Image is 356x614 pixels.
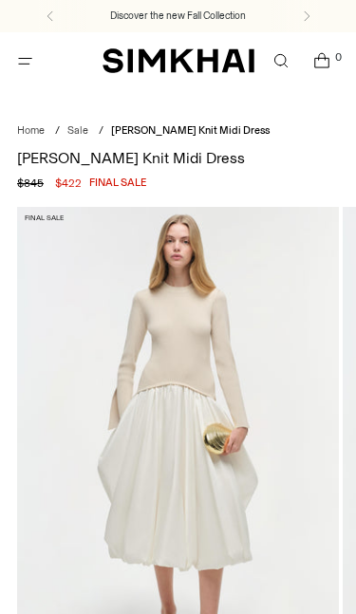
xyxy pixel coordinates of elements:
button: Open menu modal [6,42,45,81]
span: $422 [55,175,82,192]
a: Discover the new Fall Collection [110,9,246,24]
span: 0 [331,50,345,64]
s: $845 [17,175,44,192]
div: / [99,123,103,140]
span: [PERSON_NAME] Knit Midi Dress [111,124,270,137]
a: Open cart modal [302,42,341,81]
a: Sale [67,124,88,137]
a: Open search modal [261,42,300,81]
a: Home [17,124,45,137]
nav: breadcrumbs [17,123,339,140]
div: / [55,123,60,140]
a: SIMKHAI [103,47,254,75]
h1: [PERSON_NAME] Knit Midi Dress [17,151,339,166]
